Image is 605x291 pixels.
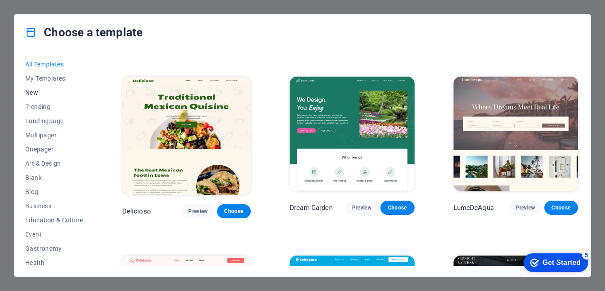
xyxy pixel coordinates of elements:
span: My Templates [25,75,83,82]
button: Preview [181,204,215,218]
span: Education & Culture [25,217,83,224]
button: Landingpage [25,114,83,128]
span: Choose [551,204,571,211]
h4: Choose a template [25,25,143,39]
button: Education & Culture [25,213,83,227]
span: Multipager [25,132,83,139]
p: Dream Garden [290,203,333,212]
span: Preview [352,204,372,211]
button: Blog [25,185,83,199]
span: Gastronomy [25,245,83,252]
span: Business [25,202,83,210]
button: My Templates [25,71,83,85]
button: Choose [217,204,251,218]
button: Art & Design [25,156,83,171]
span: Choose [224,208,244,215]
span: Art & Design [25,160,83,167]
span: Event [25,231,83,238]
button: Choose [544,201,578,215]
button: Gastronomy [25,241,83,256]
img: Dream Garden [290,77,414,191]
span: Onepager [25,146,83,153]
span: New [25,89,83,96]
span: Health [25,259,83,266]
span: Choose [388,204,407,211]
span: Preview [516,204,535,211]
button: Trending [25,100,83,114]
div: Get Started [26,10,64,18]
img: Delicioso [122,77,251,195]
button: New [25,85,83,100]
button: Health [25,256,83,270]
button: Onepager [25,142,83,156]
button: Event [25,227,83,241]
button: Preview [508,201,542,215]
span: All Templates [25,61,83,68]
p: LumeDeAqua [454,203,494,212]
button: All Templates [25,57,83,71]
p: Delicioso [122,207,151,216]
button: Choose [380,201,414,215]
button: Multipager [25,128,83,142]
span: Blog [25,188,83,195]
img: LumeDeAqua [454,77,578,191]
span: Preview [188,208,208,215]
button: Blank [25,171,83,185]
div: Get Started 5 items remaining, 0% complete [7,4,71,23]
button: Preview [345,201,379,215]
span: Blank [25,174,83,181]
button: Business [25,199,83,213]
span: Landingpage [25,117,83,124]
div: 5 [65,2,74,11]
span: Trending [25,103,83,110]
